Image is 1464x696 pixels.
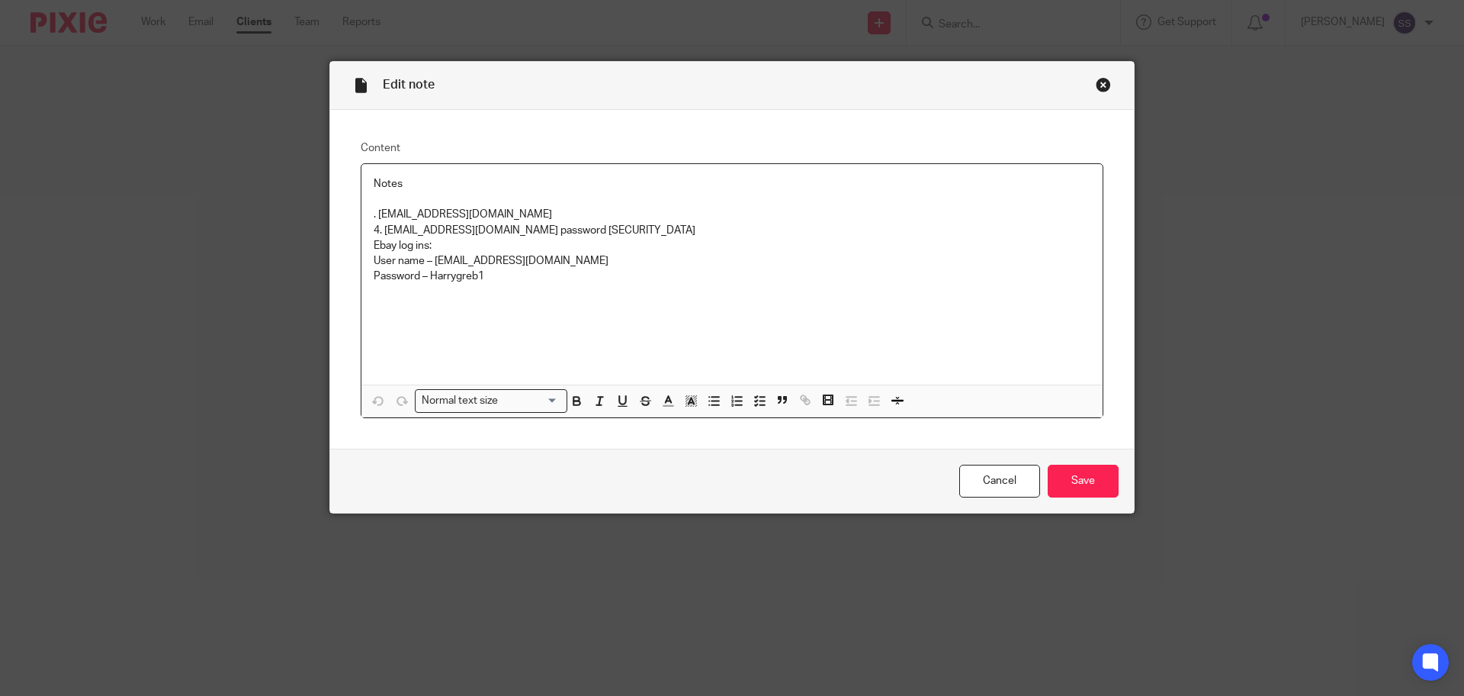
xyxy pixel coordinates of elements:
[419,393,502,409] span: Normal text size
[361,140,1103,156] label: Content
[1048,465,1119,498] input: Save
[374,269,1090,284] p: Password – Harrygreb1
[415,389,567,413] div: Search for option
[383,79,435,91] span: Edit note
[374,238,1090,253] p: Ebay log ins:
[374,207,1090,222] p: . [EMAIL_ADDRESS][DOMAIN_NAME]
[374,223,1090,238] p: 4. [EMAIL_ADDRESS][DOMAIN_NAME] password [SECURITY_DATA]
[503,393,558,409] input: Search for option
[1096,77,1111,92] div: Close this dialog window
[959,465,1040,498] a: Cancel
[374,253,1090,269] p: User name – [EMAIL_ADDRESS][DOMAIN_NAME]
[374,176,1090,192] p: Notes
